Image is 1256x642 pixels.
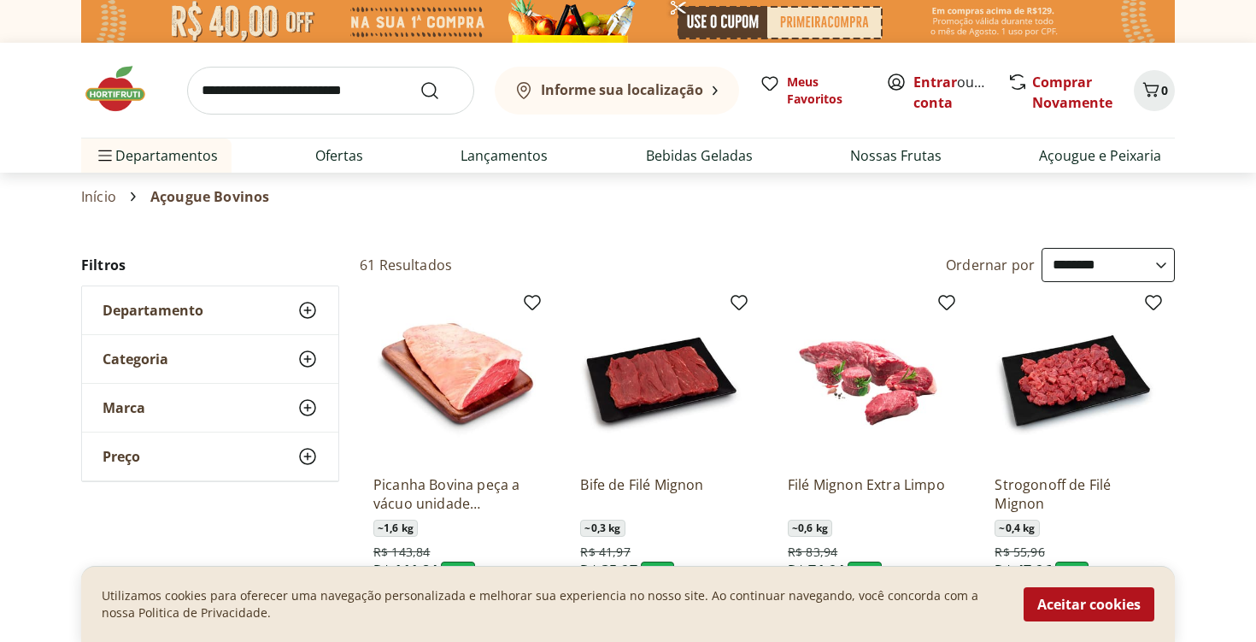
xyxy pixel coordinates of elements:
a: Bife de Filé Mignon [580,475,742,513]
span: - 14 % [848,562,882,579]
span: ~ 0,3 kg [580,520,625,537]
span: R$ 35,97 [580,561,637,580]
a: Criar conta [913,73,1007,112]
a: Início [81,189,116,204]
a: Ofertas [315,145,363,166]
span: - 22 % [441,562,475,579]
span: Departamento [103,302,203,319]
img: Bife de Filé Mignon [580,299,742,462]
span: R$ 47,96 [995,561,1051,580]
button: Marca [82,384,338,432]
span: Preço [103,448,140,465]
span: Marca [103,399,145,416]
span: 0 [1161,82,1168,98]
input: search [187,67,474,115]
button: Departamento [82,286,338,334]
button: Submit Search [420,80,461,101]
a: Picanha Bovina peça a vácuo unidade aproximadamente 1,6kg [373,475,536,513]
a: Filé Mignon Extra Limpo [788,475,950,513]
h2: 61 Resultados [360,256,452,274]
button: Categoria [82,335,338,383]
img: Filé Mignon Extra Limpo [788,299,950,462]
a: Bebidas Geladas [646,145,753,166]
label: Ordernar por [946,256,1035,274]
a: Strogonoff de Filé Mignon [995,475,1157,513]
img: Hortifruti [81,63,167,115]
span: ou [913,72,989,113]
a: Lançamentos [461,145,548,166]
button: Menu [95,135,115,176]
span: R$ 83,94 [788,544,837,561]
span: Categoria [103,350,168,368]
button: Aceitar cookies [1024,587,1154,621]
a: Entrar [913,73,957,91]
button: Informe sua localização [495,67,739,115]
img: Picanha Bovina peça a vácuo unidade aproximadamente 1,6kg [373,299,536,462]
span: R$ 143,84 [373,544,430,561]
span: ~ 0,6 kg [788,520,832,537]
b: Informe sua localização [541,80,703,99]
span: Meus Favoritos [787,74,866,108]
a: Açougue e Peixaria [1039,145,1161,166]
a: Nossas Frutas [850,145,942,166]
img: Strogonoff de Filé Mignon [995,299,1157,462]
span: R$ 71,94 [788,561,844,580]
span: R$ 41,97 [580,544,630,561]
h2: Filtros [81,248,339,282]
span: ~ 0,4 kg [995,520,1039,537]
span: - 14 % [1055,562,1089,579]
button: Preço [82,433,338,480]
span: Departamentos [95,135,218,176]
button: Carrinho [1134,70,1175,111]
p: Utilizamos cookies para oferecer uma navegação personalizada e melhorar sua experiencia no nosso ... [102,587,1003,621]
a: Comprar Novamente [1032,73,1112,112]
span: R$ 111,84 [373,561,437,580]
a: Meus Favoritos [760,74,866,108]
span: - 14 % [641,562,675,579]
span: ~ 1,6 kg [373,520,418,537]
span: Açougue Bovinos [150,189,269,204]
span: R$ 55,96 [995,544,1044,561]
